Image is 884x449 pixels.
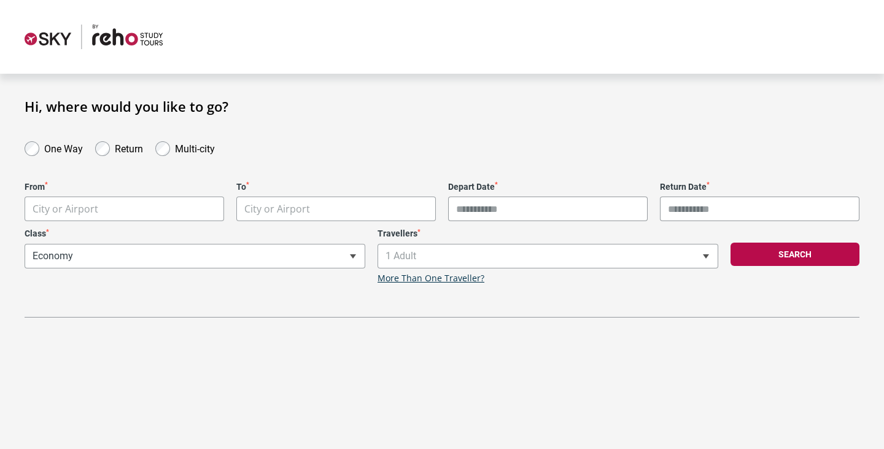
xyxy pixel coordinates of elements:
[25,197,223,221] span: City or Airport
[237,197,435,221] span: City or Airport
[244,202,310,216] span: City or Airport
[175,140,215,155] label: Multi-city
[25,228,365,239] label: Class
[378,273,484,284] a: More Than One Traveller?
[378,244,718,268] span: 1 Adult
[378,228,718,239] label: Travellers
[236,182,436,192] label: To
[25,98,859,114] h1: Hi, where would you like to go?
[25,244,365,268] span: Economy
[660,182,859,192] label: Return Date
[44,140,83,155] label: One Way
[25,197,224,221] span: City or Airport
[236,197,436,221] span: City or Airport
[448,182,648,192] label: Depart Date
[378,244,718,268] span: 1 Adult
[33,202,98,216] span: City or Airport
[115,140,143,155] label: Return
[731,243,859,266] button: Search
[25,182,224,192] label: From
